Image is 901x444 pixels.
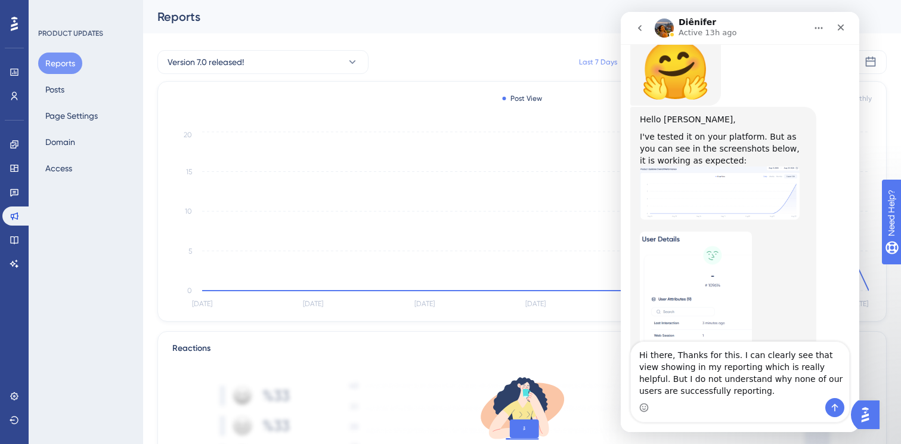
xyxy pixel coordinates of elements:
[172,341,872,356] div: Reactions
[414,300,435,308] tspan: [DATE]
[848,300,868,308] tspan: [DATE]
[621,12,859,432] iframe: Intercom live chat
[192,300,212,308] tspan: [DATE]
[38,53,82,74] button: Reports
[185,207,192,215] tspan: 10
[38,29,103,38] div: PRODUCT UPDATES
[38,105,105,127] button: Page Settings
[38,158,79,179] button: Access
[38,131,82,153] button: Domain
[168,55,244,69] span: Version 7.0 released!
[28,3,75,17] span: Need Help?
[38,79,72,100] button: Posts
[157,8,857,25] div: Reports
[188,247,192,255] tspan: 5
[303,300,323,308] tspan: [DATE]
[187,286,192,295] tspan: 0
[186,168,192,176] tspan: 15
[525,300,546,308] tspan: [DATE]
[157,50,369,74] button: Version 7.0 released!
[184,131,192,139] tspan: 20
[502,94,542,103] div: Post View
[851,397,887,433] iframe: UserGuiding AI Assistant Launcher
[579,57,617,67] div: Last 7 Days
